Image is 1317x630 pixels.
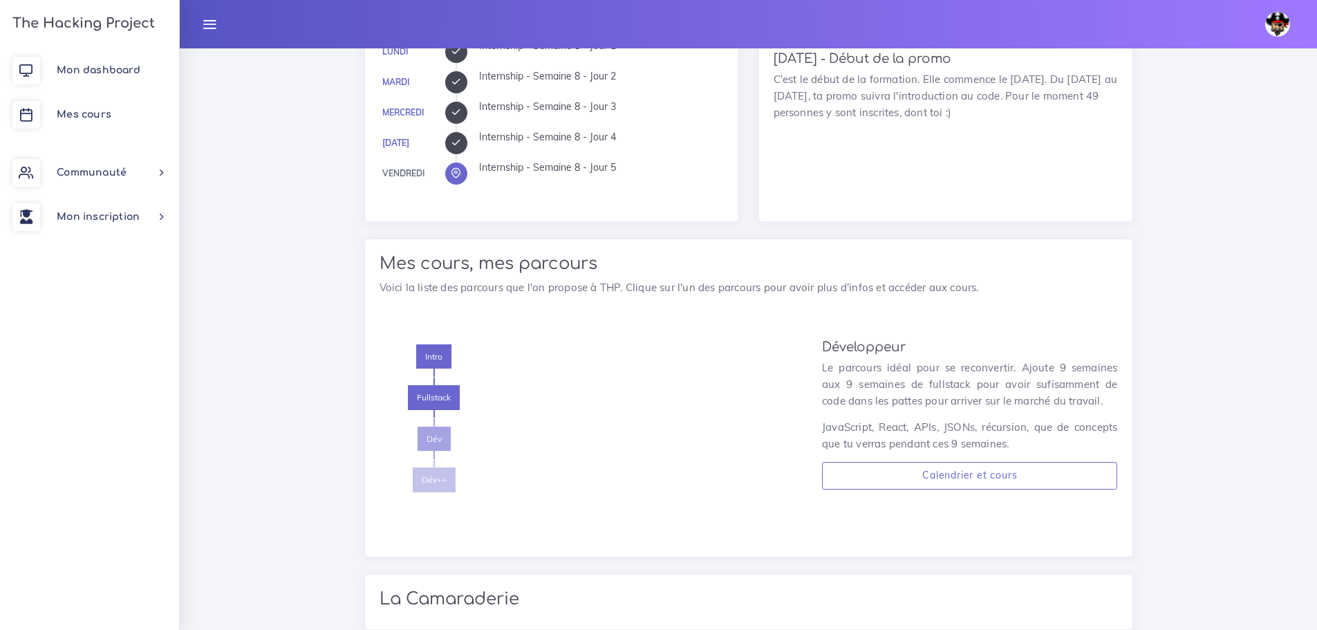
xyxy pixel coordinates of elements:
a: [DATE] [382,138,409,148]
a: Mercredi [382,107,424,118]
a: Lundi [382,46,408,57]
p: Le parcours idéal pour se reconvertir. Ajoute 9 semaines aux 9 semaines de fullstack pour avoir s... [822,360,1118,409]
h3: The Hacking Project [8,16,155,31]
div: Internship - Semaine 8 - Jour 5 [479,163,724,172]
span: Fullstack [408,385,460,410]
a: Calendrier et cours [822,462,1118,490]
span: Dév++ [413,467,456,492]
p: JavaScript, React, APIs, JSONs, récursion, que de concepts que tu verras pendant ces 9 semaines. [822,419,1118,452]
span: Dév [418,427,451,452]
h2: La Camaraderie [380,589,1118,609]
h4: Développeur [822,340,1118,355]
div: Internship - Semaine 8 - Jour 2 [479,71,724,81]
p: Voici la liste des parcours que l'on propose à THP. Clique sur l'un des parcours pour avoir plus ... [380,279,1118,296]
span: Mon dashboard [57,65,140,75]
span: Mes cours [57,109,111,120]
div: Internship - Semaine 8 - Jour 3 [479,102,724,111]
div: Internship - Semaine 8 - Jour 1 [479,41,724,50]
h4: [DATE] - Début de la promo [774,51,1118,66]
img: avatar [1265,12,1290,37]
div: Internship - Semaine 8 - Jour 4 [479,132,724,142]
div: Vendredi [382,166,424,181]
span: Intro [416,344,451,369]
h2: Mes cours, mes parcours [380,254,1118,274]
p: C'est le début de la formation. Elle commence le [DATE]. Du [DATE] au [DATE], ta promo suivra l'i... [774,71,1118,121]
a: Mardi [382,77,409,87]
span: Communauté [57,167,127,178]
span: Mon inscription [57,212,140,222]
